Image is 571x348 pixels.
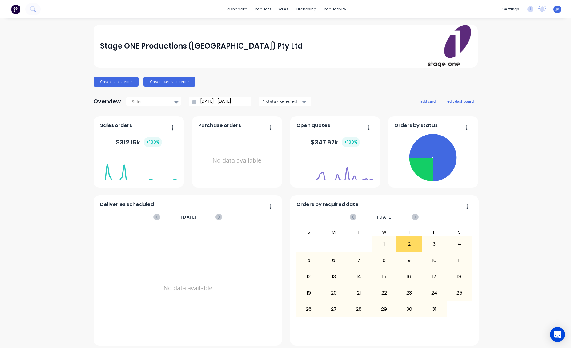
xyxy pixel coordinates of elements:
span: [DATE] [377,214,393,220]
div: T [346,228,372,236]
div: + 100 % [342,137,360,147]
div: 4 [447,236,472,252]
div: 13 [322,269,346,284]
div: 8 [372,253,396,268]
button: Create purchase order [143,77,195,87]
div: 29 [372,302,396,317]
div: 14 [347,269,371,284]
div: 17 [422,269,447,284]
div: No data available [198,132,275,190]
div: W [372,228,397,236]
div: Open Intercom Messenger [550,327,565,342]
div: 18 [447,269,472,284]
div: 21 [347,285,371,301]
a: dashboard [222,5,251,14]
div: 9 [397,253,421,268]
div: S [447,228,472,236]
span: Sales orders [100,122,132,129]
img: Stage ONE Productions (VIC) Pty Ltd [428,25,471,67]
div: 11 [447,253,472,268]
button: Create sales order [94,77,139,87]
div: 22 [372,285,396,301]
div: 30 [397,302,421,317]
span: Open quotes [296,122,330,129]
div: 10 [422,253,447,268]
span: Orders by status [394,122,438,129]
button: edit dashboard [443,97,478,105]
div: 31 [422,302,447,317]
div: 7 [347,253,371,268]
img: Factory [11,5,20,14]
div: 25 [447,285,472,301]
div: Overview [94,95,121,108]
div: productivity [320,5,349,14]
div: 6 [322,253,346,268]
button: add card [416,97,440,105]
div: No data available [100,228,275,348]
div: products [251,5,275,14]
div: M [321,228,347,236]
div: $ 347.87k [311,137,360,147]
div: 20 [322,285,346,301]
div: 27 [322,302,346,317]
span: [DATE] [181,214,197,220]
div: F [422,228,447,236]
div: S [296,228,321,236]
button: 4 status selected [259,97,311,106]
div: 3 [422,236,447,252]
div: 16 [397,269,421,284]
div: 19 [296,285,321,301]
div: 28 [347,302,371,317]
div: 26 [296,302,321,317]
div: 12 [296,269,321,284]
span: Deliveries scheduled [100,201,154,208]
div: Stage ONE Productions ([GEOGRAPHIC_DATA]) Pty Ltd [100,40,303,52]
div: sales [275,5,292,14]
span: JK [556,6,559,12]
div: 15 [372,269,396,284]
div: 1 [372,236,396,252]
div: + 100 % [144,137,162,147]
div: 24 [422,285,447,301]
div: 23 [397,285,421,301]
div: purchasing [292,5,320,14]
span: Purchase orders [198,122,241,129]
div: 2 [397,236,421,252]
div: $ 312.15k [116,137,162,147]
div: 4 status selected [262,98,301,105]
div: 5 [296,253,321,268]
div: T [396,228,422,236]
div: settings [499,5,522,14]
